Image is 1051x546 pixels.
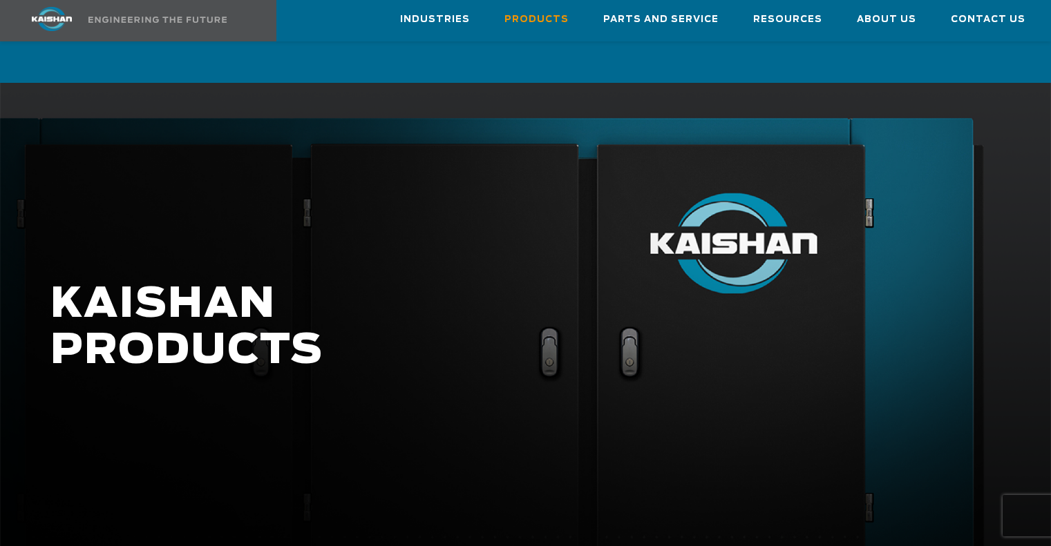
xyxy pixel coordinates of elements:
span: Contact Us [951,12,1025,28]
a: Parts and Service [603,1,719,38]
a: About Us [857,1,916,38]
span: Industries [400,12,470,28]
h1: KAISHAN PRODUCTS [50,282,840,374]
span: Parts and Service [603,12,719,28]
span: Products [504,12,569,28]
a: Contact Us [951,1,1025,38]
img: Engineering the future [88,17,227,23]
span: Resources [753,12,822,28]
a: Resources [753,1,822,38]
span: About Us [857,12,916,28]
a: Products [504,1,569,38]
a: Industries [400,1,470,38]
